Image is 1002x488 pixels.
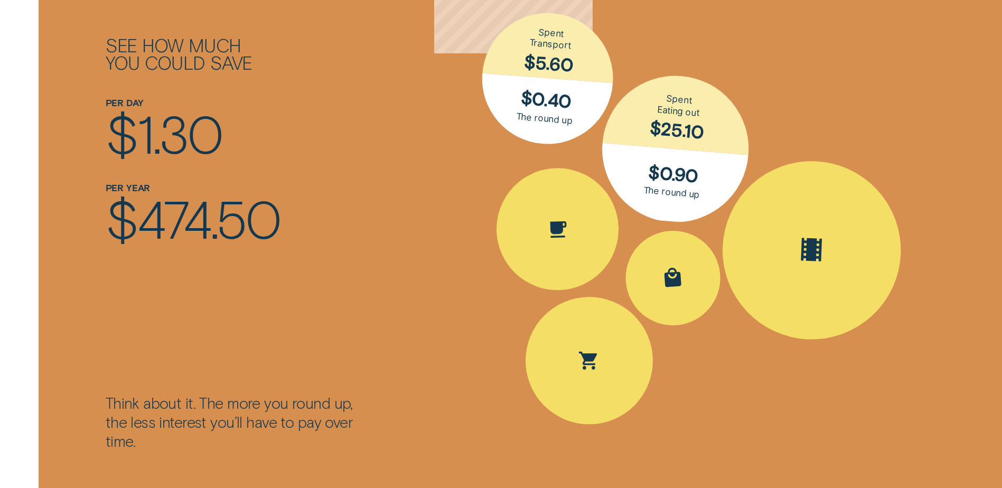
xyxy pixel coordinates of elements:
div: $ [106,109,361,158]
label: Per day [106,97,144,108]
button: Spent Coffee $4.20; The round up $0.80 [495,167,620,292]
div: Think about it. The more you round up, the less interest you’ll have to pay over time. [106,393,361,451]
button: Spent Transport $5.60; The round up $0.40 [477,8,617,148]
button: Spent Groceries $15.25; The round up $0.75 [526,297,652,424]
button: Spent Shopping $30.50; The round up $0.50 [623,228,723,328]
span: 1.30 [137,101,221,164]
button: Spent Entertainment $16.30; The round up $0.70 [720,158,903,342]
button: Spent Eating out $25.10; The round up $0.90 [596,70,754,228]
div: $ [106,194,361,243]
label: Per year [106,182,151,193]
h2: See how much you could save [106,36,361,71]
span: 474.50 [137,186,279,249]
